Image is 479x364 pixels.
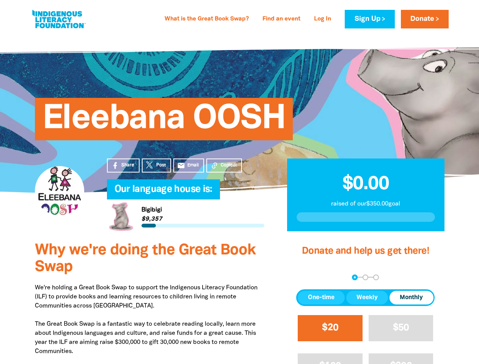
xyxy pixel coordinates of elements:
a: Post [142,158,171,173]
a: Donate [401,10,449,28]
span: Eleebana OOSH [42,104,286,140]
span: Our language house is: [115,185,212,199]
span: Monthly [400,293,423,302]
button: One-time [298,291,345,304]
button: Weekly [346,291,388,304]
h6: My Team [107,192,264,196]
span: Donate and help us get there! [302,247,429,256]
a: Sign Up [345,10,394,28]
span: Post [156,162,166,169]
a: emailEmail [173,158,204,173]
span: Share [121,162,134,169]
span: Copied! [221,162,237,169]
span: Why we're doing the Great Book Swap [35,243,256,274]
span: $0.00 [342,176,389,193]
a: Find an event [258,13,305,25]
span: Weekly [357,293,378,302]
a: What is the Great Book Swap? [160,13,253,25]
span: Email [187,162,199,169]
button: Navigate to step 1 of 3 to enter your donation amount [352,275,358,280]
button: Navigate to step 2 of 3 to enter your details [363,275,368,280]
p: raised of our $350.00 goal [297,199,435,209]
button: $50 [369,315,433,341]
a: Log In [309,13,336,25]
span: $50 [393,323,409,332]
button: Copied! [206,158,242,173]
button: $20 [298,315,363,341]
i: email [177,162,185,169]
div: Donation frequency [296,289,435,306]
span: $20 [322,323,338,332]
span: One-time [308,293,335,302]
a: Share [107,158,140,173]
button: Monthly [389,291,433,304]
button: Navigate to step 3 of 3 to enter your payment details [373,275,379,280]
